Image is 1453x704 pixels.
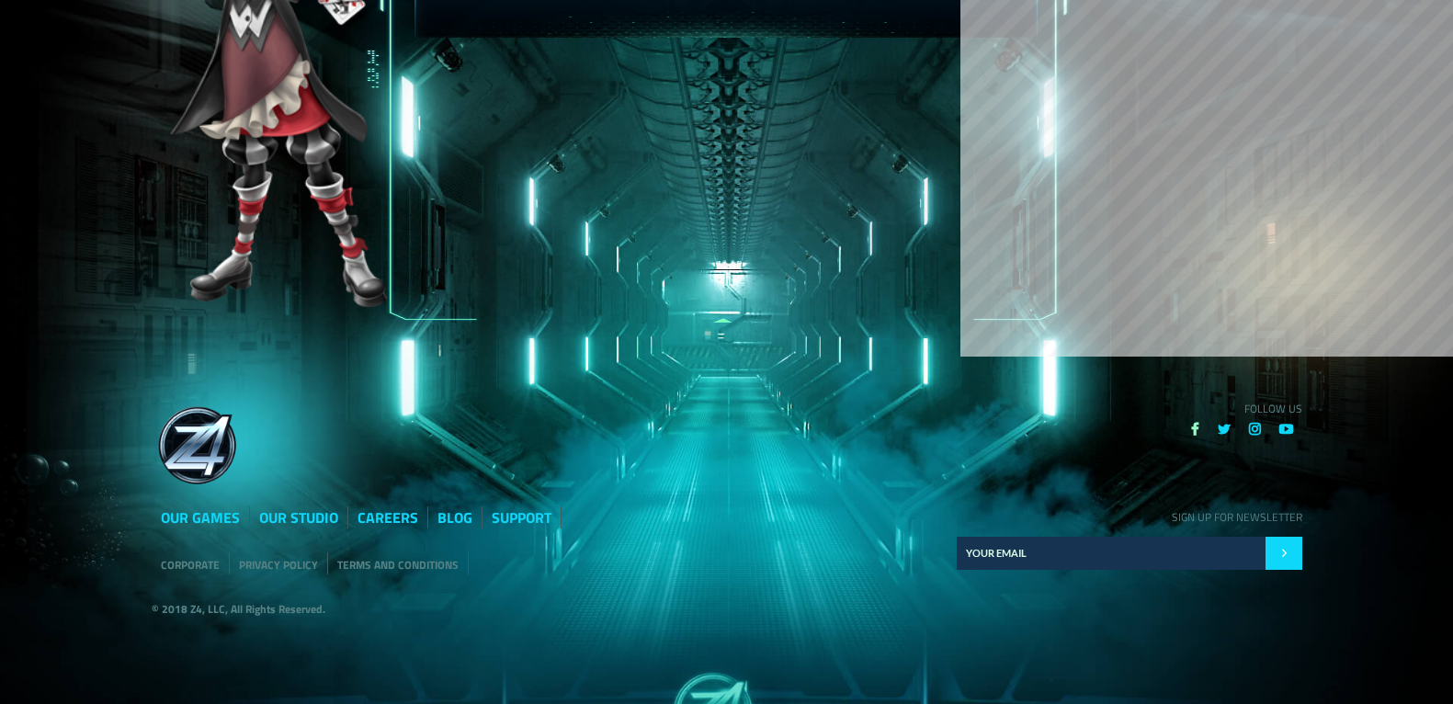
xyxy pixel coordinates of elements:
[358,506,418,528] a: CAREERS
[337,556,459,573] a: TERMS AND CONDITIONS
[437,506,472,528] a: BLOG
[957,400,1302,417] p: FOLLOW US
[957,537,1266,570] input: E-mail
[957,508,1302,526] p: SIGN UP FOR NEWSLETTER
[161,556,220,573] a: CORPORATE
[239,556,318,573] a: PRIVACY POLICY
[1266,537,1302,570] input: Submit
[152,600,325,618] strong: © 2018 Z4, LLC, All Rights Reserved.
[492,506,551,528] a: SUPPORT
[161,506,240,528] a: OUR GAMES
[259,506,338,528] a: OUR STUDIO
[152,400,244,492] img: grid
